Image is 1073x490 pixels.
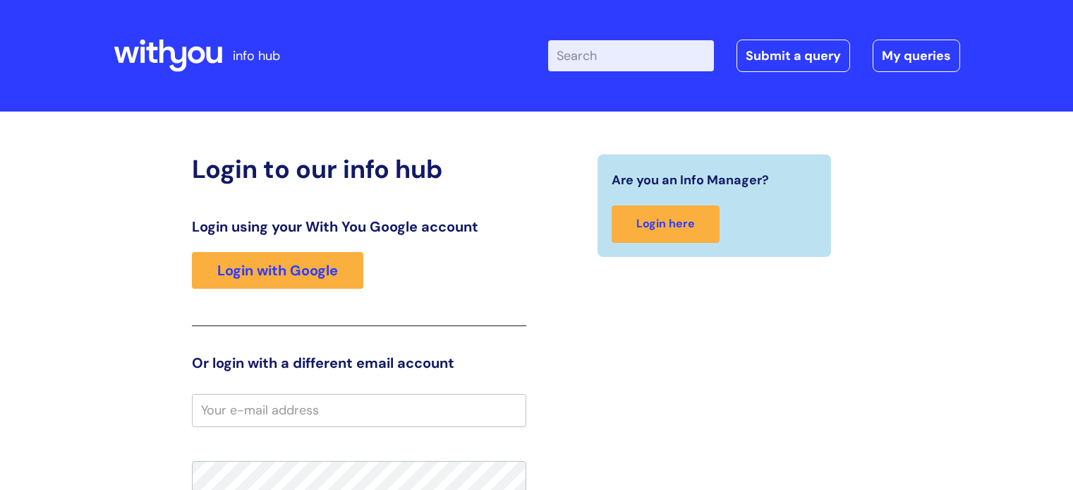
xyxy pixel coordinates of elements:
[192,154,526,184] h2: Login to our info hub
[192,252,363,289] a: Login with Google
[192,354,526,371] h3: Or login with a different email account
[612,169,769,191] span: Are you an Info Manager?
[736,40,850,72] a: Submit a query
[192,394,526,426] input: Your e-mail address
[612,205,720,243] a: Login here
[873,40,960,72] a: My queries
[192,218,526,235] h3: Login using your With You Google account
[233,44,280,67] p: info hub
[548,40,714,71] input: Search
